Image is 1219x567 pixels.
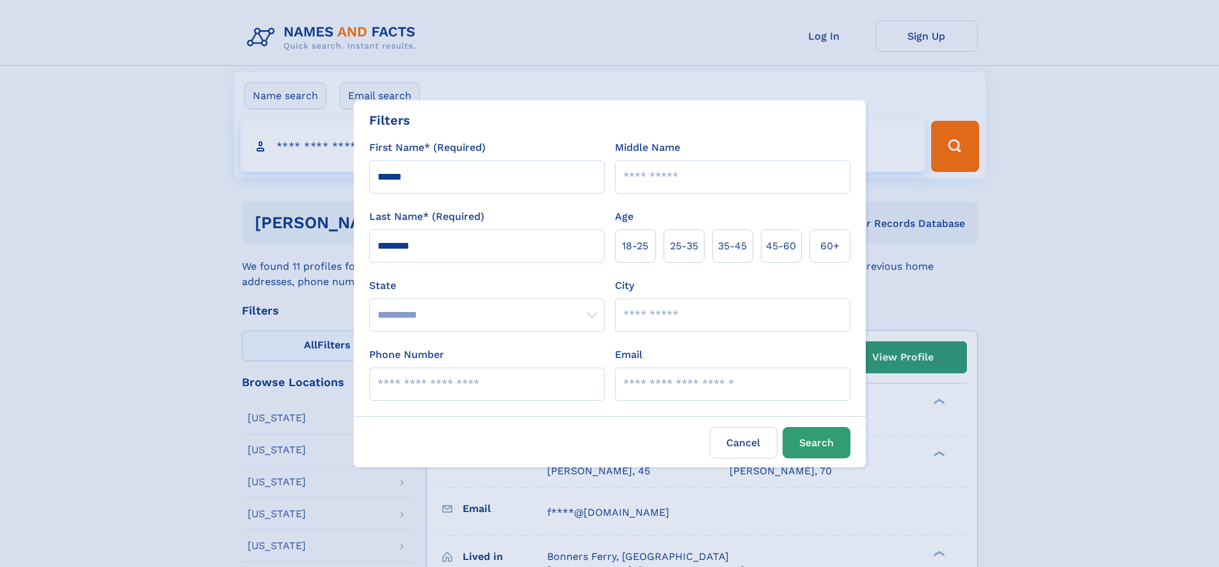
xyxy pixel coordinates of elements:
[670,238,698,254] span: 25‑35
[369,278,605,293] label: State
[615,278,634,293] label: City
[615,347,642,362] label: Email
[369,209,484,224] label: Last Name* (Required)
[369,347,444,362] label: Phone Number
[710,427,777,458] label: Cancel
[766,238,796,254] span: 45‑60
[615,140,680,155] label: Middle Name
[718,238,747,254] span: 35‑45
[783,427,850,458] button: Search
[369,140,486,155] label: First Name* (Required)
[369,111,410,130] div: Filters
[820,238,840,254] span: 60+
[622,238,648,254] span: 18‑25
[615,209,633,224] label: Age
